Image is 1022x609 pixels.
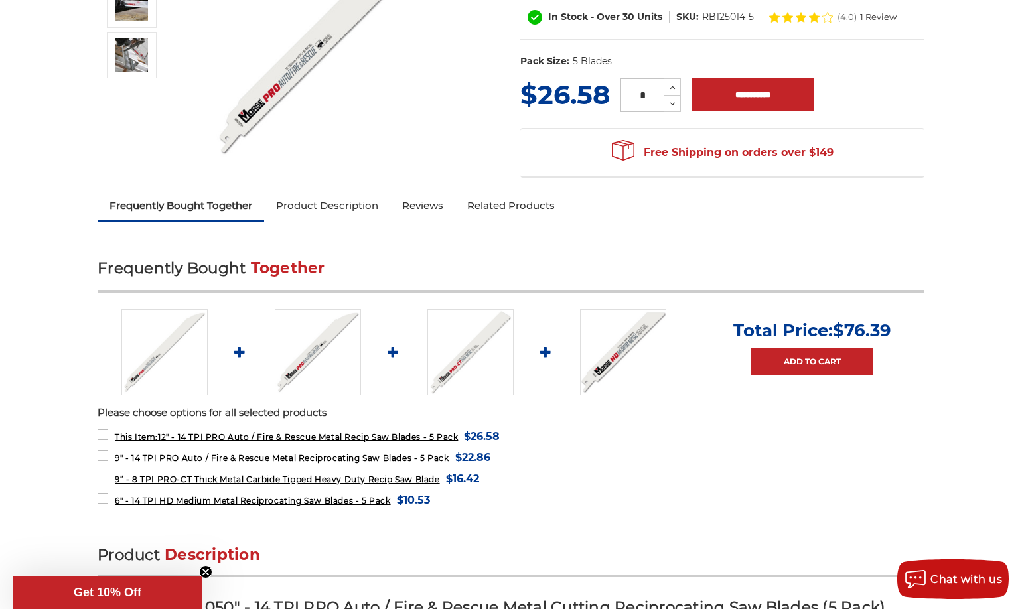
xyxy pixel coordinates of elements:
[390,191,455,220] a: Reviews
[860,13,897,21] span: 1 Review
[98,545,160,564] span: Product
[98,191,264,220] a: Frequently Bought Together
[115,453,449,463] span: 9" - 14 TPI PRO Auto / Fire & Rescue Metal Reciprocating Saw Blades - 5 Pack
[115,38,148,72] img: 12" - 14 TPI PRO Auto / Fire & Rescue Metal Recip Saw Blades - 5 Pack
[897,559,1009,599] button: Chat with us
[115,432,458,442] span: 12" - 14 TPI PRO Auto / Fire & Rescue Metal Recip Saw Blades - 5 Pack
[13,576,202,609] div: Get 10% OffClose teaser
[833,320,891,341] span: $76.39
[455,448,490,466] span: $22.86
[121,309,208,395] img: Morse PRO 12 inch 14 TPI auto, fire and rescue reciprocating saw blade, bi-metal construction for...
[397,491,430,509] span: $10.53
[930,573,1002,586] span: Chat with us
[676,10,699,24] dt: SKU:
[455,191,567,220] a: Related Products
[591,11,620,23] span: - Over
[264,191,390,220] a: Product Description
[446,470,479,488] span: $16.42
[702,10,754,24] dd: RB125014-5
[199,565,212,578] button: Close teaser
[115,432,158,442] strong: This Item:
[733,320,891,341] p: Total Price:
[520,78,610,111] span: $26.58
[520,54,569,68] dt: Pack Size:
[115,474,440,484] span: 9” - 8 TPI PRO-CT Thick Metal Carbide Tipped Heavy Duty Recip Saw Blade
[751,348,873,375] a: Add to Cart
[838,13,857,21] span: (4.0)
[573,54,612,68] dd: 5 Blades
[622,11,634,23] span: 30
[115,496,391,506] span: 6" - 14 TPI HD Medium Metal Reciprocating Saw Blades - 5 Pack
[98,405,924,421] p: Please choose options for all selected products
[464,427,500,445] span: $26.58
[548,11,588,23] span: In Stock
[74,586,141,599] span: Get 10% Off
[98,259,246,277] span: Frequently Bought
[165,545,260,564] span: Description
[612,139,834,166] span: Free Shipping on orders over $149
[251,259,325,277] span: Together
[637,11,662,23] span: Units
